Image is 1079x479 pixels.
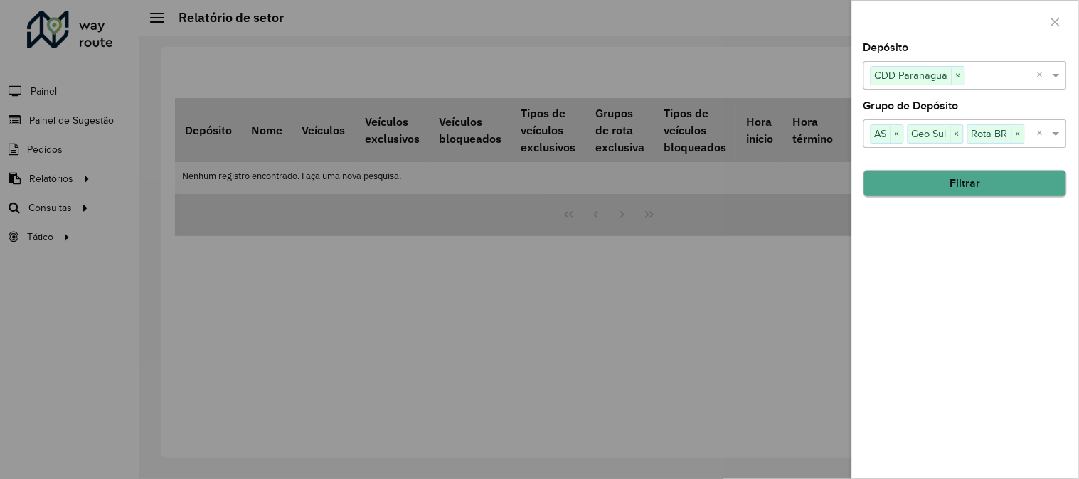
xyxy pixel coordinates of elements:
[1011,126,1024,143] span: ×
[871,125,891,142] span: AS
[968,125,1011,142] span: Rota BR
[950,126,963,143] span: ×
[1037,125,1049,142] span: Clear all
[908,125,950,142] span: Geo Sul
[952,68,964,85] span: ×
[1037,67,1049,84] span: Clear all
[863,97,959,114] label: Grupo de Depósito
[863,170,1067,197] button: Filtrar
[871,67,952,84] span: CDD Paranagua
[891,126,903,143] span: ×
[863,39,909,56] label: Depósito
